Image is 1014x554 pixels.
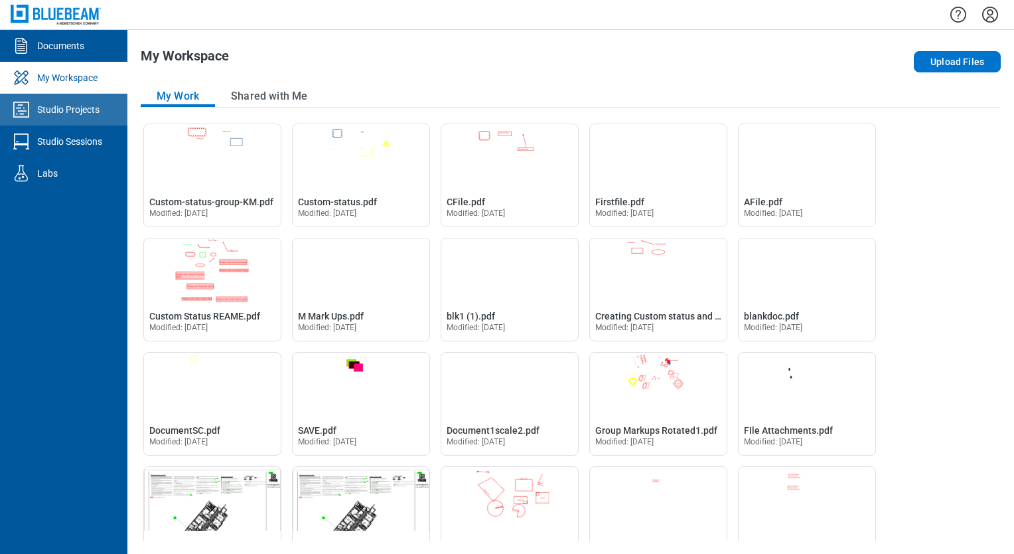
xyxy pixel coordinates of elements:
img: A9.04C-LEVEL 4 FLOOR PATTERN PLAN C.pdf [293,467,429,531]
span: Group Markups Rotated1.pdf [595,425,717,436]
div: Open SAVE.pdf in Editor [292,352,430,456]
img: blankdoc.pdf [739,238,875,302]
div: Open Custom-status.pdf in Editor [292,124,430,227]
span: Modified: [DATE] [595,437,654,446]
span: Modified: [DATE] [744,437,803,446]
span: Creating Custom status and not appying on any markup (1).pdf [595,311,859,322]
img: FIle Attachments.pdf [739,353,875,416]
span: A9.04C-LEVEL 4 FLOOR PATTERN PLAN C.pdf [298,539,491,550]
span: Firstfile.pdf [595,197,644,207]
span: Absolute Hyperlink.pdf [595,539,692,550]
div: Studio Projects [37,103,100,116]
div: Labs [37,167,58,180]
img: A9.04C-LEVEL 4 FLOOR PATTERN PLAN C (1).pdf [144,467,281,531]
span: FIle Attachments.pdf [744,425,833,436]
h1: My Workspace [141,48,229,70]
div: Open Custom Status REAME.pdf in Editor [143,238,281,341]
img: textrutaTEST4_plain3 (1) (1).pdf [739,467,875,531]
div: My Workspace [37,71,98,84]
img: Custom Status REAME.pdf [144,238,281,302]
span: Custom-status-group-KM.pdf [149,197,273,207]
button: Settings [979,3,1001,26]
img: DocumentSC.pdf [144,353,281,416]
span: Document1scale2.pdf [447,425,540,436]
span: AFile.pdf [744,197,782,207]
span: Modified: [DATE] [447,437,506,446]
span: blankdoc.pdf [744,311,799,322]
span: DocumentSC.pdf [149,425,220,436]
span: Modified: [DATE] [595,323,654,332]
span: SAVE.pdf [298,425,336,436]
span: Modified: [DATE] [744,209,803,218]
div: Open Creating Custom status and not appying on any markup (1).pdf in Editor [589,238,727,341]
svg: Documents [11,35,32,56]
img: blk1 (1).pdf [441,238,578,302]
img: Absolute Hyperlink.pdf [590,467,727,531]
img: Bluebeam, Inc. [11,5,101,24]
div: Open AFile.pdf in Editor [738,124,876,227]
img: AFile.pdf [739,124,875,188]
span: Modified: [DATE] [298,437,357,446]
span: M Mark Ups.pdf [298,311,364,322]
img: Group Markups Rotated1.pdf [590,353,727,416]
img: Custom-status-group-KM.pdf [144,124,281,188]
span: Modified: [DATE] [298,209,357,218]
span: textrutaTEST4_plain3 (1) (1).pdf [744,539,881,550]
div: Open Firstfile.pdf in Editor [589,124,727,227]
div: Studio Sessions [37,135,102,148]
img: Creating Custom status and not appying on any markup (1).pdf [590,238,727,302]
span: Custom-status.pdf [298,197,377,207]
svg: Studio Sessions [11,131,32,152]
button: My Work [141,86,215,107]
div: Open DocumentSC.pdf in Editor [143,352,281,456]
button: Upload Files [914,51,1001,72]
img: SAVE.pdf [293,353,429,416]
div: Open CFile.pdf in Editor [441,124,579,227]
span: blk1 (1).pdf [447,311,495,322]
span: Modified: [DATE] [298,323,357,332]
img: M Mark Ups.pdf [293,238,429,302]
span: CFile.pdf [447,197,485,207]
div: Open Group Markups Rotated1.pdf in Editor [589,352,727,456]
div: Open Document1scale2.pdf in Editor [441,352,579,456]
span: Measurement markups.pdf [447,539,561,550]
span: Custom Status REAME.pdf [149,311,260,322]
div: Open blk1 (1).pdf in Editor [441,238,579,341]
span: Modified: [DATE] [149,437,208,446]
img: Measurement markups.pdf [441,467,578,531]
div: Open M Mark Ups.pdf in Editor [292,238,430,341]
div: Open Custom-status-group-KM.pdf in Editor [143,124,281,227]
button: Shared with Me [215,86,323,107]
svg: Labs [11,163,32,184]
span: Modified: [DATE] [447,323,506,332]
svg: My Workspace [11,67,32,88]
img: Custom-status.pdf [293,124,429,188]
span: Modified: [DATE] [595,209,654,218]
span: A9.04C-LEVEL 4 FLOOR PATTERN PLAN C (1).pdf [149,539,356,550]
svg: Studio Projects [11,99,32,120]
div: Documents [37,39,84,52]
span: Modified: [DATE] [149,323,208,332]
img: Document1scale2.pdf [441,353,578,416]
span: Modified: [DATE] [149,209,208,218]
span: Modified: [DATE] [744,323,803,332]
div: Open FIle Attachments.pdf in Editor [738,352,876,456]
div: Open blankdoc.pdf in Editor [738,238,876,341]
img: CFile.pdf [441,124,578,188]
span: Modified: [DATE] [447,209,506,218]
img: Firstfile.pdf [590,124,727,188]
